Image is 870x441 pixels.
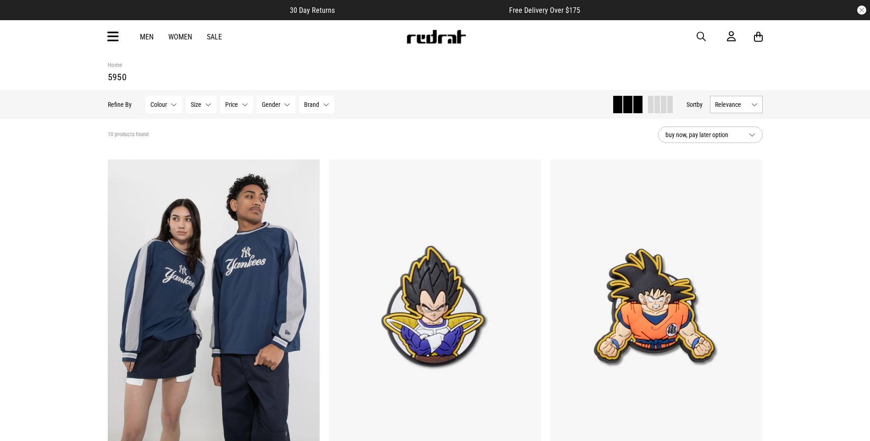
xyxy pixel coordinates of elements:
[304,101,319,108] span: Brand
[257,96,295,113] button: Gender
[168,33,192,41] a: Women
[687,99,703,110] button: Sortby
[406,30,466,44] img: Redrat logo
[710,96,763,113] button: Relevance
[145,96,182,113] button: Colour
[715,101,748,108] span: Relevance
[108,131,149,138] span: 10 products found
[509,6,580,15] span: Free Delivery Over $175
[290,6,335,15] span: 30 Day Returns
[225,101,238,108] span: Price
[262,101,280,108] span: Gender
[220,96,253,113] button: Price
[658,127,763,143] button: buy now, pay later option
[108,61,122,68] a: Home
[108,101,132,108] p: Refine By
[353,6,491,15] iframe: Customer reviews powered by Trustpilot
[186,96,216,113] button: Size
[697,101,703,108] span: by
[150,101,167,108] span: Colour
[108,72,763,83] h1: 5950
[665,129,742,140] span: buy now, pay later option
[207,33,222,41] a: Sale
[191,101,201,108] span: Size
[299,96,334,113] button: Brand
[140,33,154,41] a: Men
